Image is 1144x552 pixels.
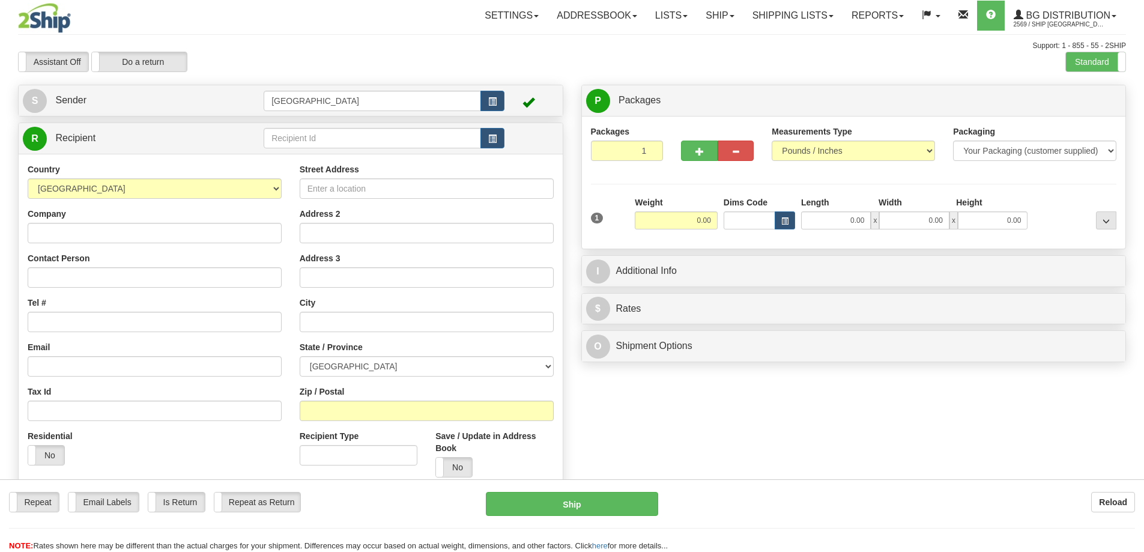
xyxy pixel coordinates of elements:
label: Residential [28,430,73,442]
span: Recipient [55,133,95,143]
input: Sender Id [264,91,481,111]
label: Is Return [148,493,205,512]
a: OShipment Options [586,334,1122,359]
label: Address 2 [300,208,340,220]
label: Width [879,196,902,208]
a: Reports [843,1,913,31]
label: Measurements Type [772,126,852,138]
label: Weight [635,196,662,208]
label: Repeat [10,493,59,512]
a: IAdditional Info [586,259,1122,284]
span: x [871,211,879,229]
span: P [586,89,610,113]
iframe: chat widget [1116,214,1143,337]
label: Standard [1066,52,1125,71]
span: R [23,127,47,151]
div: Support: 1 - 855 - 55 - 2SHIP [18,41,1126,51]
a: $Rates [586,297,1122,321]
a: Lists [646,1,697,31]
label: Country [28,163,60,175]
label: Company [28,208,66,220]
a: BG Distribution 2569 / Ship [GEOGRAPHIC_DATA] [1005,1,1125,31]
label: State / Province [300,341,363,353]
label: Packaging [953,126,995,138]
a: Ship [697,1,743,31]
label: Tax Id [28,386,51,398]
label: Address 3 [300,252,340,264]
label: No [28,446,64,465]
input: Recipient Id [264,128,481,148]
button: Ship [486,492,658,516]
label: Zip / Postal [300,386,345,398]
span: O [586,335,610,359]
a: Settings [476,1,548,31]
a: Shipping lists [743,1,843,31]
label: Email Labels [68,493,139,512]
img: logo2569.jpg [18,3,71,33]
label: Street Address [300,163,359,175]
label: No [436,458,472,477]
label: Do a return [92,52,187,71]
label: Tel # [28,297,46,309]
div: ... [1096,211,1116,229]
label: Assistant Off [19,52,88,71]
a: S Sender [23,88,264,113]
a: P Packages [586,88,1122,113]
span: NOTE: [9,541,33,550]
b: Reload [1099,497,1127,507]
input: Enter a location [300,178,554,199]
label: Packages [591,126,630,138]
span: 2569 / Ship [GEOGRAPHIC_DATA] [1014,19,1104,31]
label: Recipient Type [300,430,359,442]
span: 1 [591,213,604,223]
label: City [300,297,315,309]
span: Packages [619,95,661,105]
span: I [586,259,610,284]
a: here [592,541,608,550]
label: Contact Person [28,252,89,264]
span: BG Distribution [1023,10,1110,20]
label: Length [801,196,829,208]
span: Sender [55,95,86,105]
button: Reload [1091,492,1135,512]
a: R Recipient [23,126,237,151]
label: Height [956,196,982,208]
label: Repeat as Return [214,493,300,512]
span: x [949,211,958,229]
a: Addressbook [548,1,646,31]
label: Dims Code [724,196,767,208]
label: Save / Update in Address Book [435,430,553,454]
span: S [23,89,47,113]
label: Email [28,341,50,353]
span: $ [586,297,610,321]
